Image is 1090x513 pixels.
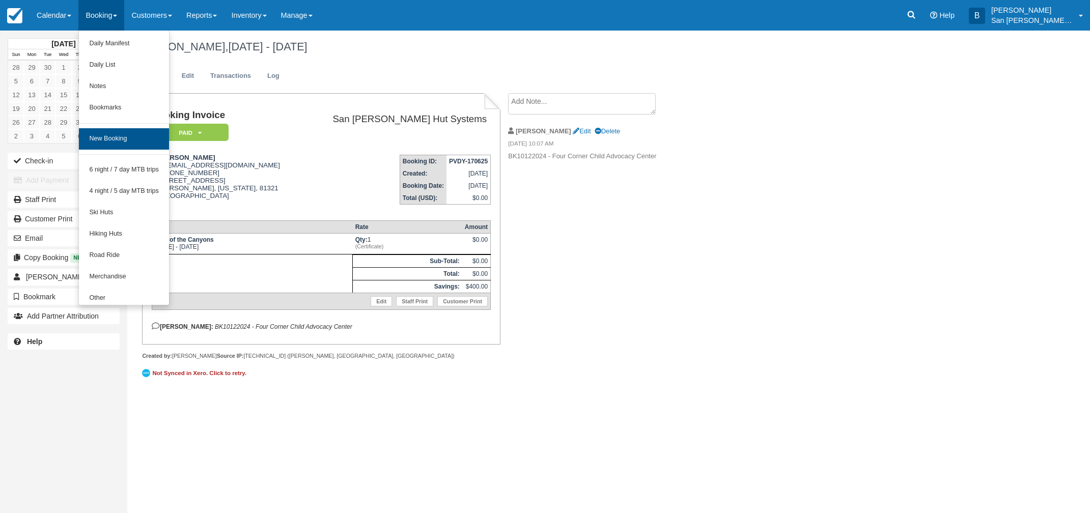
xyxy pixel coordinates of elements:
a: 3 [24,129,40,143]
a: [PERSON_NAME] 1 [8,269,120,285]
a: 30 [72,116,88,129]
a: 8 [55,74,71,88]
div: $0.00 [465,236,488,251]
a: 29 [55,116,71,129]
a: 2 [8,129,24,143]
a: 28 [8,61,24,74]
button: Check-in [8,153,120,169]
strong: Tour of the Canyons [155,236,214,243]
button: Copy Booking New [8,249,120,266]
div: [EMAIL_ADDRESS][DOMAIN_NAME] [PHONE_NUMBER] [STREET_ADDRESS] [PERSON_NAME], [US_STATE], 81321 [GE... [152,154,301,212]
a: Merchandise [79,266,169,288]
td: $0.00 [462,254,491,267]
strong: [DATE] [51,40,75,48]
strong: [PERSON_NAME] [158,154,215,161]
span: [PERSON_NAME] [26,273,85,281]
a: Help [8,333,120,350]
span: New [70,253,89,262]
a: Transactions [203,66,259,86]
i: Help [930,12,937,19]
a: Delete [595,127,620,135]
a: 20 [24,102,40,116]
th: Tue [40,49,55,61]
a: 19 [8,102,24,116]
b: Help [27,337,42,346]
a: Staff Print [396,296,433,306]
a: Bookmarks [79,97,169,119]
a: New Booking [79,128,169,150]
img: checkfront-main-nav-mini-logo.png [7,8,22,23]
a: 2 [72,61,88,74]
a: 4 night / 5 day MTB trips [79,181,169,202]
a: 14 [40,88,55,102]
th: Mon [24,49,40,61]
a: 6 [72,129,88,143]
th: Amount [462,220,491,233]
a: Edit [371,296,392,306]
td: 1 [353,233,462,254]
a: 28 [40,116,55,129]
em: BK10122024 - Four Corner Child Advocacy Center [215,323,352,330]
h1: [PERSON_NAME], [135,41,937,53]
a: Daily Manifest [79,33,169,54]
strong: Created by: [142,353,172,359]
a: 7 [40,74,55,88]
a: 13 [24,88,40,102]
span: [DATE] - [DATE] [228,40,307,53]
a: Edit [174,66,202,86]
div: B [969,8,985,24]
a: 22 [55,102,71,116]
a: Staff Print [8,191,120,208]
strong: [PERSON_NAME] [516,127,571,135]
a: Customer Print [8,211,120,227]
button: Email [8,230,120,246]
p: San [PERSON_NAME] Hut Systems [991,15,1073,25]
h2: San [PERSON_NAME] Hut Systems [305,114,487,125]
a: 15 [55,88,71,102]
td: $400.00 [462,280,491,293]
strong: PVDY-170625 [449,158,488,165]
th: Thu [72,49,88,61]
a: 29 [24,61,40,74]
em: Paid [152,124,229,141]
th: Total (USD): [400,192,446,205]
a: 16 [72,88,88,102]
button: Add Partner Attribution [8,308,120,324]
a: 27 [24,116,40,129]
th: Savings: [353,280,462,293]
td: [DATE] [446,180,491,192]
a: Paid [152,123,225,142]
em: (Certificate) [355,243,460,249]
a: Edit [573,127,591,135]
strong: Qty [355,236,368,243]
th: Wed [55,49,71,61]
td: $0.00 [446,192,491,205]
a: 6 [24,74,40,88]
td: $0.00 [462,267,491,280]
p: [PERSON_NAME] [991,5,1073,15]
h1: Booking Invoice [152,110,301,121]
a: Ski Huts [79,202,169,223]
div: [PERSON_NAME] [TECHNICAL_ID] ([PERSON_NAME], [GEOGRAPHIC_DATA], [GEOGRAPHIC_DATA]) [142,352,500,360]
a: Not Synced in Xero. Click to retry. [142,367,249,379]
a: 21 [40,102,55,116]
a: Other [79,288,169,309]
span: Help [939,11,955,19]
td: [DATE] - [DATE] [152,233,352,254]
a: 6 night / 7 day MTB trips [79,159,169,181]
a: Road Ride [79,245,169,266]
a: Daily List [79,54,169,76]
p: BK10122024 - Four Corner Child Advocacy Center [508,152,680,161]
a: Notes [79,76,169,97]
a: 5 [8,74,24,88]
a: 4 [40,129,55,143]
th: Sub-Total: [353,254,462,267]
th: Sun [8,49,24,61]
strong: Source IP: [217,353,244,359]
th: Created: [400,167,446,180]
a: Log [260,66,287,86]
th: Item [152,220,352,233]
th: Rate [353,220,462,233]
th: Total: [353,267,462,280]
th: Booking ID: [400,155,446,168]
